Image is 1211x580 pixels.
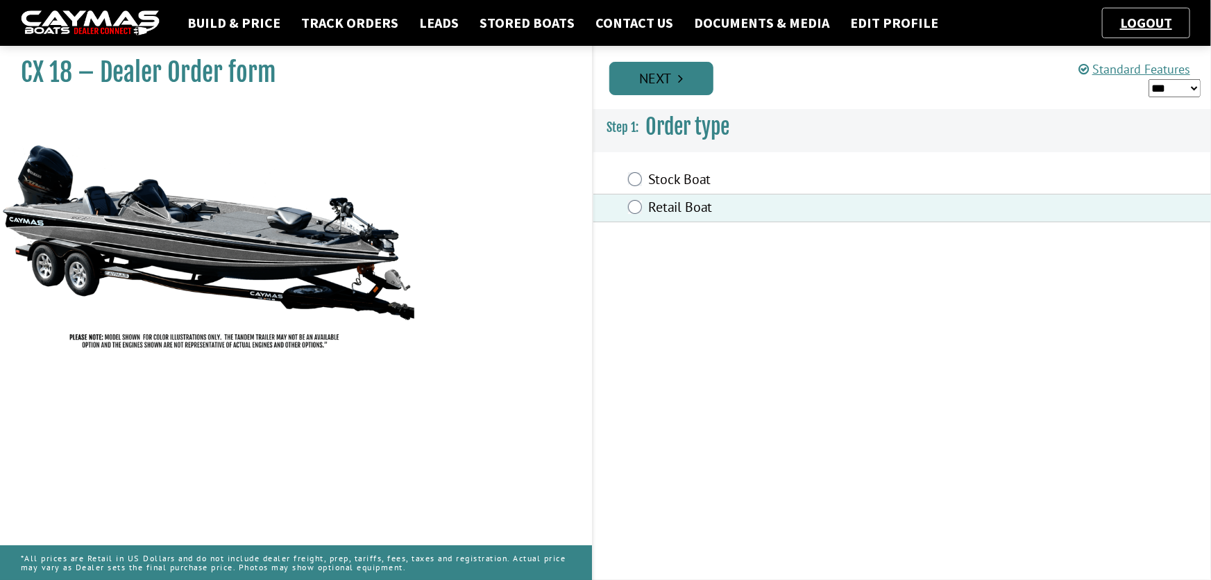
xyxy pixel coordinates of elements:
a: Track Orders [294,14,405,32]
a: Build & Price [180,14,287,32]
a: Leads [412,14,466,32]
label: Stock Boat [649,171,986,191]
p: *All prices are Retail in US Dollars and do not include dealer freight, prep, tariffs, fees, taxe... [21,547,571,579]
a: Standard Features [1078,61,1190,77]
a: Documents & Media [687,14,836,32]
img: caymas-dealer-connect-2ed40d3bc7270c1d8d7ffb4b79bf05adc795679939227970def78ec6f6c03838.gif [21,10,160,36]
label: Retail Boat [649,199,986,219]
a: Next [609,62,713,95]
a: Logout [1113,14,1179,31]
h1: CX 18 – Dealer Order form [21,57,557,88]
a: Stored Boats [473,14,582,32]
a: Contact Us [588,14,680,32]
a: Edit Profile [843,14,945,32]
